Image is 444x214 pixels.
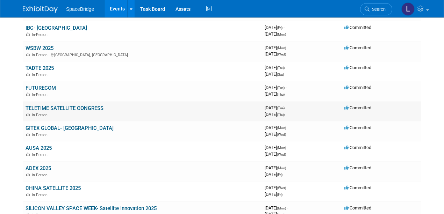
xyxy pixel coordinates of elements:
img: In-Person Event [26,193,30,196]
span: [DATE] [265,85,287,90]
span: (Wed) [277,52,286,56]
img: In-Person Event [26,133,30,136]
span: [DATE] [265,91,285,97]
a: GITEX GLOBAL- [GEOGRAPHIC_DATA] [26,125,114,131]
img: Luminita Oprescu [401,2,415,16]
span: [DATE] [265,132,286,137]
span: [DATE] [265,51,286,57]
span: (Fri) [277,173,282,177]
span: In-Person [32,32,50,37]
span: Committed [344,145,371,150]
span: In-Person [32,93,50,97]
a: SILICON VALLEY SPACE WEEK- Satellite Innovation 2025 [26,205,157,212]
span: [DATE] [265,205,288,211]
span: In-Person [32,73,50,77]
span: (Thu) [277,93,285,96]
span: (Mon) [277,146,286,150]
a: TELETIME SATELLITE CONGRESS [26,105,103,111]
span: [DATE] [265,45,288,50]
span: Committed [344,45,371,50]
a: AUSA 2025 [26,145,52,151]
a: Search [360,3,392,15]
span: [DATE] [265,145,288,150]
span: [DATE] [265,152,286,157]
span: [DATE] [265,31,286,37]
span: - [287,145,288,150]
span: - [286,105,287,110]
span: (Mon) [277,206,286,210]
span: [DATE] [265,105,287,110]
img: In-Person Event [26,32,30,36]
span: Committed [344,25,371,30]
a: FUTURECOM [26,85,56,91]
img: In-Person Event [26,93,30,96]
span: (Fri) [277,193,282,197]
img: In-Person Event [26,113,30,116]
a: ADEX 2025 [26,165,51,171]
span: (Wed) [277,186,286,190]
span: (Mon) [277,46,286,50]
span: (Fri) [277,26,282,30]
span: - [287,125,288,130]
span: SpaceBridge [66,6,94,12]
span: Committed [344,85,371,90]
span: - [287,45,288,50]
span: (Mon) [277,166,286,170]
span: [DATE] [265,65,287,70]
span: (Mon) [277,126,286,130]
span: (Sat) [277,73,284,76]
span: In-Person [32,193,50,197]
span: [DATE] [265,172,282,177]
span: (Thu) [277,113,285,117]
span: In-Person [32,113,50,117]
span: [DATE] [265,112,285,117]
span: [DATE] [265,72,284,77]
span: - [287,205,288,211]
span: [DATE] [265,165,288,170]
a: IBC- [GEOGRAPHIC_DATA] [26,25,87,31]
span: [DATE] [265,25,285,30]
span: (Thu) [277,66,285,70]
span: [DATE] [265,185,288,190]
span: In-Person [32,133,50,137]
a: CHINA SATELLITE 2025 [26,185,81,191]
span: (Wed) [277,153,286,156]
span: - [287,185,288,190]
span: - [287,165,288,170]
a: TADTE 2025 [26,65,54,71]
span: In-Person [32,53,50,57]
span: - [284,25,285,30]
span: - [286,85,287,90]
span: In-Person [32,173,50,177]
span: In-Person [32,153,50,157]
span: Committed [344,65,371,70]
span: (Mon) [277,32,286,36]
span: Committed [344,125,371,130]
span: (Wed) [277,133,286,136]
img: In-Person Event [26,153,30,156]
span: - [286,65,287,70]
span: Committed [344,185,371,190]
img: In-Person Event [26,73,30,76]
span: (Tue) [277,106,285,110]
span: Committed [344,105,371,110]
span: Committed [344,165,371,170]
img: In-Person Event [26,53,30,56]
span: [DATE] [265,192,282,197]
span: Search [370,7,386,12]
img: In-Person Event [26,173,30,176]
div: [GEOGRAPHIC_DATA], [GEOGRAPHIC_DATA] [26,52,259,57]
img: ExhibitDay [23,6,58,13]
a: WSBW 2025 [26,45,53,51]
span: Committed [344,205,371,211]
span: [DATE] [265,125,288,130]
span: (Tue) [277,86,285,90]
